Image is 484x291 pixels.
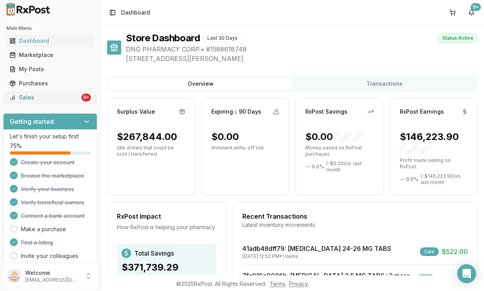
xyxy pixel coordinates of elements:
[471,3,481,11] div: 9+
[117,108,155,116] div: Surplus Value
[442,247,468,256] span: $522.00
[3,91,97,104] button: Sales9+
[126,32,200,44] h1: Store Dashboard
[134,249,174,258] span: Total Savings
[438,274,468,284] span: $1,512.00
[9,94,80,101] div: Sales
[21,158,74,166] span: Create your account
[270,280,286,287] a: Terms
[3,49,97,61] button: Marketplace
[3,77,97,90] button: Purchases
[25,277,80,283] p: [EMAIL_ADDRESS][DOMAIN_NAME]
[6,25,94,31] h2: Main Menu
[10,117,54,126] h3: Getting started
[305,108,347,116] div: RxPost Savings
[6,48,94,62] a: Marketplace
[6,34,94,48] a: Dashboard
[117,223,216,231] div: How RxPost is helping your pharmacy
[6,90,94,105] a: Sales9+
[242,212,468,221] div: Recent Transactions
[9,37,91,45] div: Dashboard
[121,9,150,17] span: Dashboard
[203,34,242,42] div: Last 30 Days
[117,212,216,221] div: RxPost Impact
[25,269,80,277] p: Welcome
[6,62,94,76] a: My Posts
[242,245,391,252] a: 41adb48dff79: [MEDICAL_DATA] 24-26 MG TABS
[457,264,476,283] div: Open Intercom Messenger
[3,3,54,16] img: RxPost Logo
[465,6,478,19] button: 9+
[3,35,97,47] button: Dashboard
[8,270,20,282] img: User avatar
[242,253,391,260] div: [DATE] 12:52 PM • 1 items
[9,79,91,87] div: Purchases
[211,131,239,143] div: $0.00
[122,261,212,274] div: $371,739.29
[9,65,91,73] div: My Posts
[21,172,84,180] span: Browse the marketplace
[21,239,53,247] span: Post a listing
[211,145,280,151] p: Imminent write-off risk
[438,34,478,42] div: Status: Active
[400,131,468,156] div: $146,223.90
[406,176,418,182] span: 0.0 %
[292,77,476,90] button: Transactions
[211,108,262,116] div: Expiring ≤ 90 Days
[420,247,439,256] div: Sale
[121,9,150,17] nav: breadcrumb
[242,272,410,280] a: 7fc919c0086b: [MEDICAL_DATA] 2.5 MG TABS+2 more
[109,77,292,90] button: Overview
[117,145,185,157] p: Idle dollars that could be sold / transferred
[21,199,84,206] span: Verify beneficial owners
[305,131,364,143] div: $0.00
[416,274,435,283] div: Sale
[117,131,177,143] div: $267,844.00
[21,185,74,193] span: Verify your business
[9,51,91,59] div: Marketplace
[126,54,478,63] span: [STREET_ADDRESS][PERSON_NAME]
[10,142,22,150] span: 75 %
[305,145,374,157] p: Money saved on RxPost purchases
[21,252,78,260] a: Invite your colleagues
[242,221,468,229] div: Latest inventory movements
[6,76,94,90] a: Purchases
[10,133,91,140] p: Let's finish your setup first!
[421,173,468,186] span: ( - $146,223.90 ) vs. last month
[312,164,324,170] span: 0.0 %
[21,225,66,233] a: Make a purchase
[21,212,85,220] span: Connect a bank account
[126,44,478,54] span: DNG PHARMACY CORP. • # 1588618748
[3,63,97,76] button: My Posts
[400,108,444,116] div: RxPost Earnings
[289,280,308,287] a: Privacy
[81,94,91,101] div: 9+
[400,157,468,170] p: Profit made selling on RxPost
[326,160,374,173] span: ( - $0.00 ) vs. last month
